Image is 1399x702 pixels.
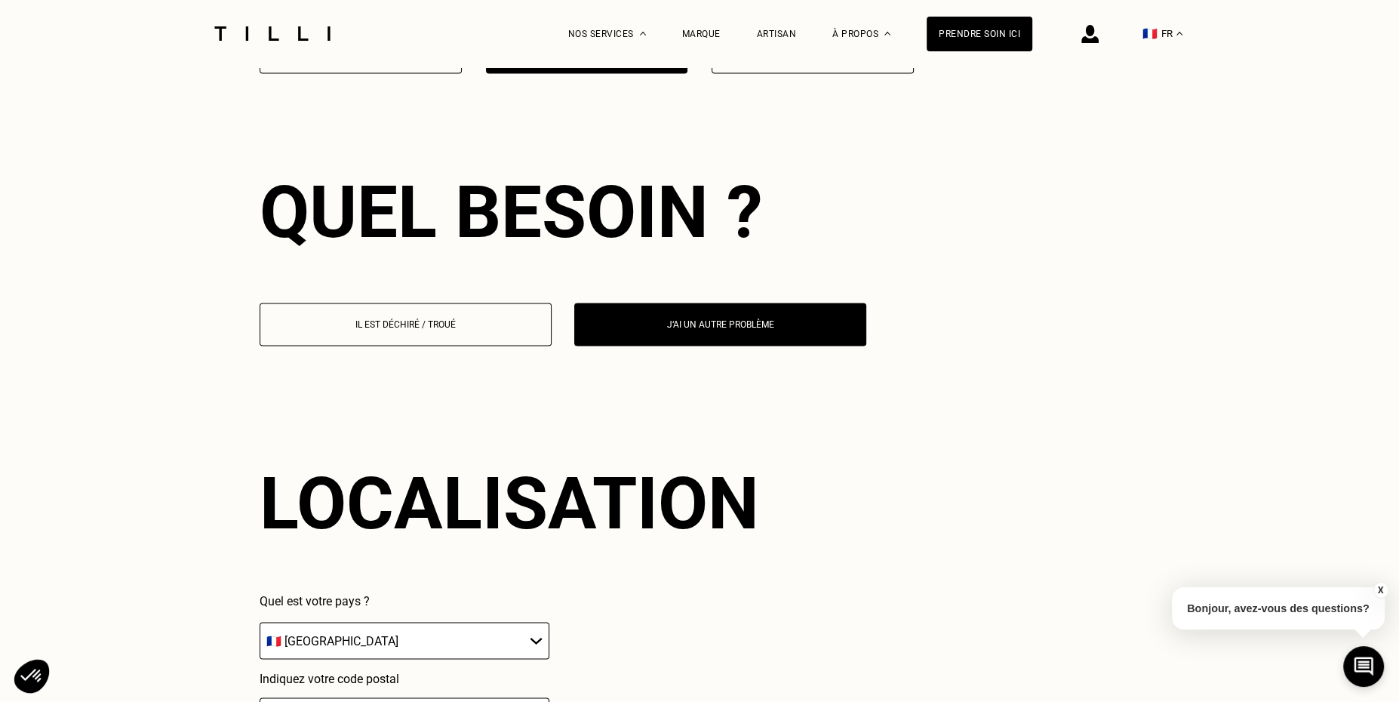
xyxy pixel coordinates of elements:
a: Prendre soin ici [927,17,1032,51]
p: Il est déchiré / troué [268,319,543,330]
div: Quel besoin ? [260,170,1139,254]
img: Menu déroulant à propos [884,32,890,35]
p: Quel est votre pays ? [260,594,549,608]
div: Localisation [260,461,759,546]
a: Marque [682,29,721,39]
img: Logo du service de couturière Tilli [209,26,336,41]
button: J‘ai un autre problème [574,303,866,346]
button: X [1373,582,1388,599]
a: Artisan [757,29,797,39]
p: Indiquez votre code postal [260,671,549,685]
p: J‘ai un autre problème [583,319,858,330]
button: Il est déchiré / troué [260,303,552,346]
span: 🇫🇷 [1142,26,1158,41]
img: menu déroulant [1176,32,1182,35]
img: Menu déroulant [640,32,646,35]
img: icône connexion [1081,25,1099,43]
p: Bonjour, avez-vous des questions? [1172,587,1385,630]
